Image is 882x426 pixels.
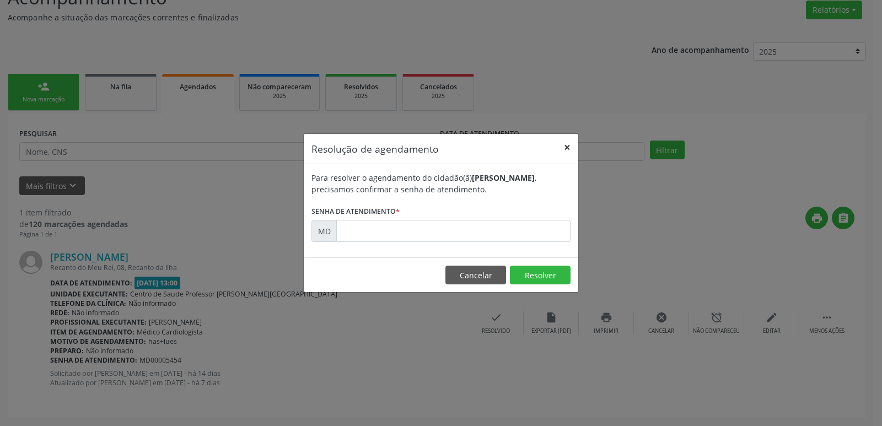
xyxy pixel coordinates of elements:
[311,142,439,156] h5: Resolução de agendamento
[472,172,535,183] b: [PERSON_NAME]
[510,266,571,284] button: Resolver
[445,266,506,284] button: Cancelar
[311,172,571,195] div: Para resolver o agendamento do cidadão(ã) , precisamos confirmar a senha de atendimento.
[311,220,337,242] div: MD
[311,203,400,220] label: Senha de atendimento
[556,134,578,161] button: Close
